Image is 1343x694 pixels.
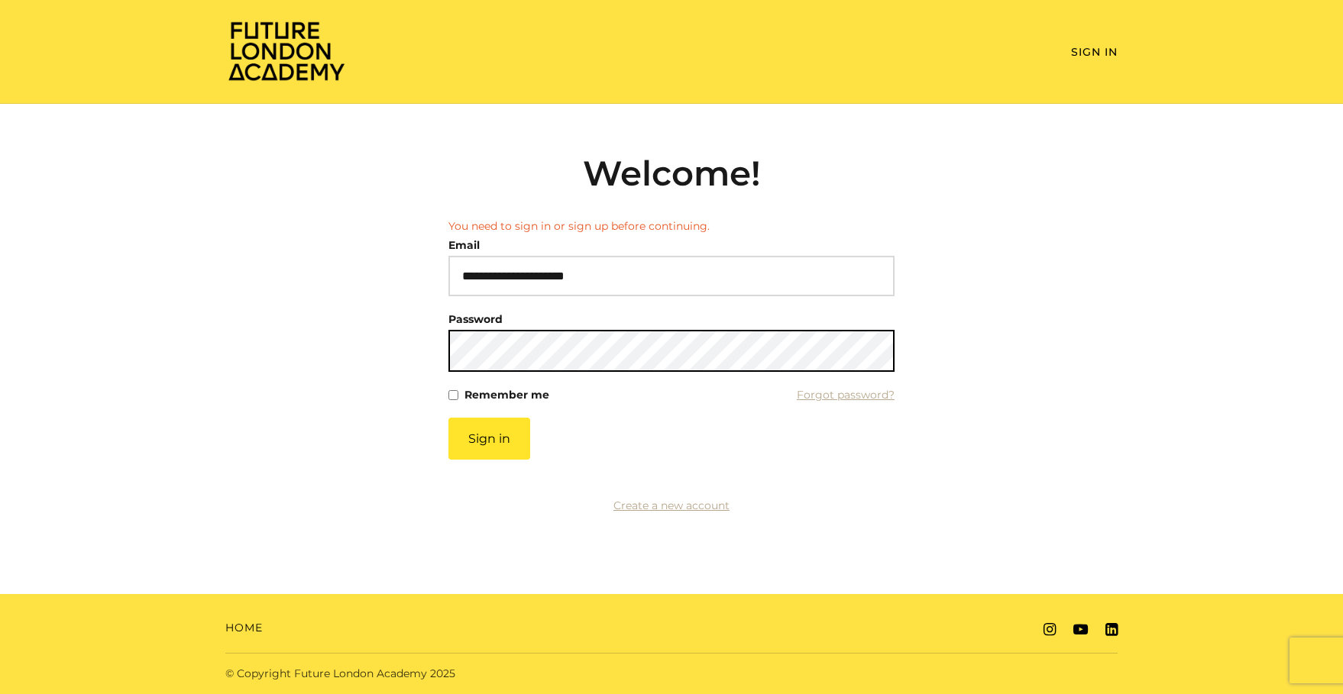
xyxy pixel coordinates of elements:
[797,384,895,405] a: Forgot password?
[448,153,895,194] h2: Welcome!
[1071,45,1118,59] a: Sign In
[613,499,730,512] a: Create a new account
[448,218,895,234] li: You need to sign in or sign up before continuing.
[225,20,348,82] img: Home Page
[448,234,480,256] label: Email
[448,308,503,330] label: Password
[225,620,263,636] a: Home
[213,666,671,682] div: © Copyright Future London Academy 2025
[464,384,549,405] label: Remember me
[448,418,530,460] button: Sign in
